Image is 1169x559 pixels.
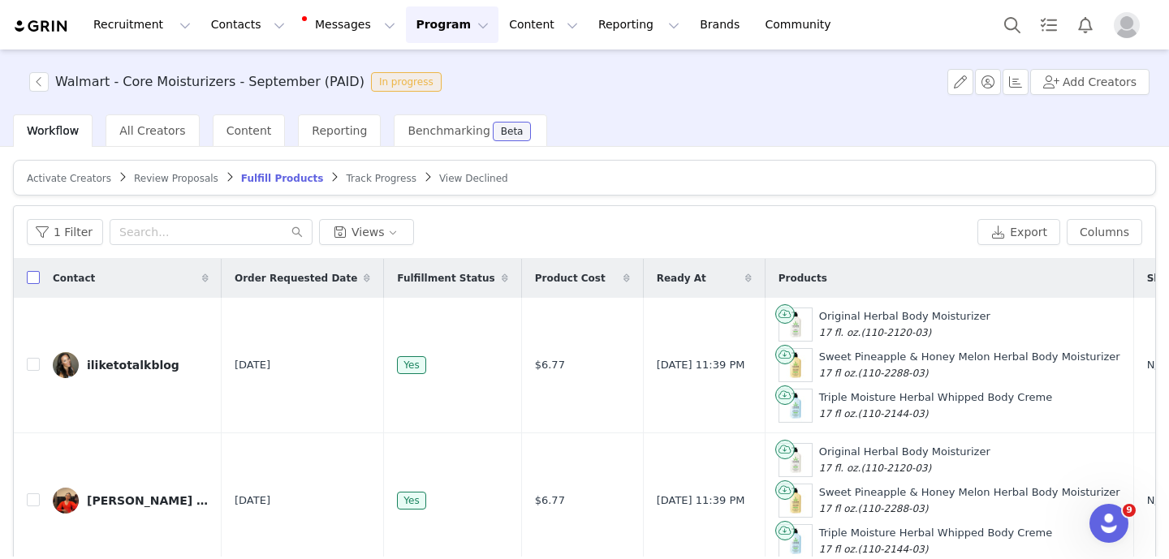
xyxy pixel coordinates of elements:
span: 17 fl oz. [819,368,858,379]
span: In progress [371,72,442,92]
input: Search... [110,219,313,245]
span: Yes [397,492,425,510]
button: 1 Filter [27,219,103,245]
img: d5e1ca60-db0a-49eb-937e-3d3594ee70b6.jpg [53,488,79,514]
span: (110-2144-03) [858,408,929,419]
span: 17 fl. oz. [819,462,861,474]
span: Track Progress [346,173,416,184]
div: Beta [501,127,524,136]
iframe: Intercom live chat [1089,504,1128,543]
button: Messages [295,6,405,43]
img: Product Image [779,308,812,341]
span: 17 fl oz. [819,503,858,514]
img: Product Image [779,349,812,381]
a: Tasks [1031,6,1067,43]
button: Notifications [1068,6,1103,43]
img: placeholder-profile.jpg [1114,12,1140,38]
img: grin logo [13,19,70,34]
a: Community [756,6,848,43]
a: iliketotalkblog [53,352,209,378]
span: Yes [397,356,425,374]
span: Fulfill Products [241,173,324,184]
span: (110-2288-03) [858,503,929,514]
span: Order Requested Date [235,271,357,286]
span: 9 [1123,504,1136,517]
button: Views [319,219,414,245]
img: Product Image [779,444,812,476]
span: Contact [53,271,95,286]
span: Activate Creators [27,173,111,184]
span: Products [779,271,827,286]
span: $6.77 [535,357,565,373]
span: (110-2120-03) [861,462,931,474]
span: Ready At [657,271,706,286]
img: Product Image [779,484,812,517]
button: Export [977,219,1060,245]
span: Workflow [27,124,79,137]
button: Search [994,6,1030,43]
a: Brands [690,6,754,43]
img: 4470b075-038d-4a16-8192-f7dbc53830b6--s.jpg [53,352,79,378]
div: [PERSON_NAME] ✨ beauty + style [87,494,209,507]
div: iliketotalkblog [87,359,179,372]
div: Original Herbal Body Moisturizer [819,444,990,475]
button: Content [499,6,588,43]
i: icon: search [291,226,303,238]
span: (110-2144-03) [858,544,929,555]
button: Columns [1067,219,1142,245]
span: (110-2120-03) [861,327,931,338]
span: View Declined [439,173,508,184]
span: [DATE] [235,357,270,373]
div: Triple Moisture Herbal Whipped Body Creme [819,389,1052,421]
button: Contacts [201,6,295,43]
button: Reporting [589,6,689,43]
span: Content [226,124,272,137]
div: Triple Moisture Herbal Whipped Body Creme [819,525,1052,557]
span: 17 fl oz. [819,544,858,555]
span: [DATE] 11:39 PM [657,492,745,509]
div: Original Herbal Body Moisturizer [819,308,990,340]
img: Product Image [779,389,812,422]
span: Review Proposals [134,173,218,184]
span: 17 fl. oz. [819,327,861,338]
span: $6.77 [535,492,565,509]
span: Fulfillment Status [397,271,494,286]
span: Benchmarking [408,124,490,137]
span: [DATE] [235,492,270,509]
div: Sweet Pineapple & Honey Melon Herbal Body Moisturizer [819,349,1120,381]
span: Product Cost [535,271,606,286]
img: Product Image [779,525,812,557]
span: All Creators [119,124,185,137]
button: Recruitment [84,6,201,43]
span: [object Object] [29,72,448,92]
button: Program [406,6,498,43]
span: (110-2288-03) [858,368,929,379]
div: Sweet Pineapple & Honey Melon Herbal Body Moisturizer [819,484,1120,516]
h3: Walmart - Core Moisturizers - September (PAID) [55,72,365,92]
button: Profile [1104,12,1156,38]
span: Reporting [312,124,367,137]
span: [DATE] 11:39 PM [657,357,745,373]
span: 17 fl oz. [819,408,858,419]
a: [PERSON_NAME] ✨ beauty + style [53,488,209,514]
button: Add Creators [1030,69,1150,95]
